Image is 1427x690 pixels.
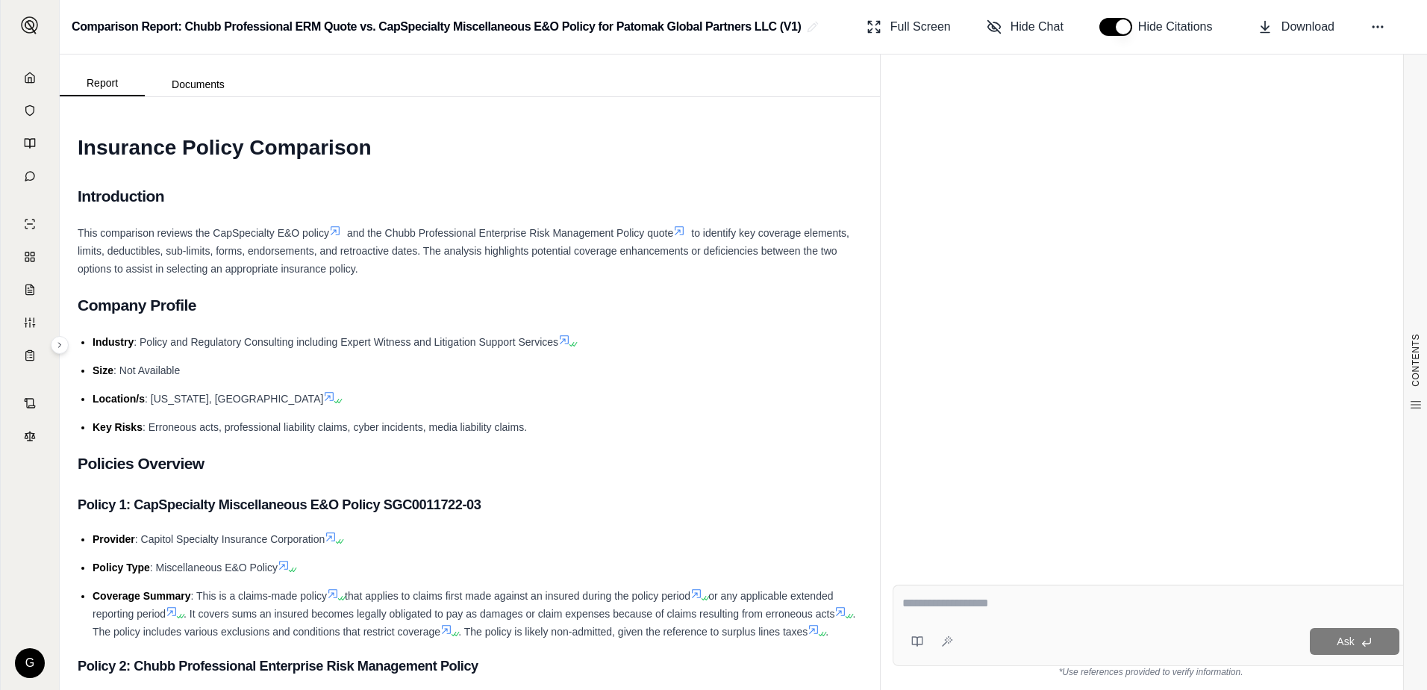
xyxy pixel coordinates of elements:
span: : Miscellaneous E&O Policy [150,562,278,574]
div: G [15,648,45,678]
span: . It covers sums an insured becomes legally obligated to pay as damages or claim expenses because... [184,608,834,620]
h1: Insurance Policy Comparison [78,127,862,169]
a: Legal Search Engine [10,421,50,451]
h2: Introduction [78,181,862,212]
a: Single Policy [10,209,50,239]
button: Ask [1310,628,1399,655]
span: : Not Available [113,364,180,376]
span: . [825,626,828,638]
span: : [US_STATE], [GEOGRAPHIC_DATA] [145,393,323,405]
span: This comparison reviews the CapSpecialty E&O policy [78,227,329,239]
a: Coverage Table [10,341,50,370]
span: Hide Chat [1011,18,1064,36]
span: . The policy is likely non-admitted, given the reference to surplus lines taxes [458,626,808,638]
span: : Erroneous acts, professional liability claims, cyber incidents, media liability claims. [143,421,527,433]
span: and the Chubb Professional Enterprise Risk Management Policy quote [347,227,673,239]
span: Full Screen [890,18,951,36]
h2: Company Profile [78,290,862,321]
button: Download [1252,12,1340,42]
span: CONTENTS [1410,334,1422,387]
span: Coverage Summary [93,590,191,602]
button: Expand sidebar [15,10,45,40]
a: Claim Coverage [10,275,50,305]
button: Documents [145,72,252,96]
h3: Policy 1: CapSpecialty Miscellaneous E&O Policy SGC0011722-03 [78,491,862,518]
span: that applies to claims first made against an insured during the policy period [345,590,690,602]
span: Key Risks [93,421,143,433]
button: Report [60,71,145,96]
span: to identify key coverage elements, limits, deductibles, sub-limits, forms, endorsements, and retr... [78,227,849,275]
a: Contract Analysis [10,388,50,418]
button: Full Screen [861,12,957,42]
span: Download [1281,18,1334,36]
span: Provider [93,533,135,545]
a: Prompt Library [10,128,50,158]
span: : Capitol Specialty Insurance Corporation [135,533,325,545]
span: Ask [1337,635,1354,647]
a: Documents Vault [10,96,50,125]
span: : This is a claims-made policy [191,590,328,602]
button: Expand sidebar [51,336,69,354]
span: Location/s [93,393,145,405]
h2: Policies Overview [78,448,862,479]
h3: Policy 2: Chubb Professional Enterprise Risk Management Policy [78,653,862,680]
span: Policy Type [93,562,150,574]
h2: Comparison Report: Chubb Professional ERM Quote vs. CapSpecialty Miscellaneous E&O Policy for Pat... [72,13,801,40]
a: Chat [10,161,50,191]
span: : Policy and Regulatory Consulting including Expert Witness and Litigation Support Services [134,336,558,348]
button: Hide Chat [981,12,1070,42]
span: Industry [93,336,134,348]
a: Custom Report [10,308,50,338]
span: Hide Citations [1138,18,1222,36]
div: *Use references provided to verify information. [893,666,1409,678]
a: Home [10,63,50,93]
a: Policy Comparisons [10,242,50,272]
span: Size [93,364,113,376]
img: Expand sidebar [21,16,39,34]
